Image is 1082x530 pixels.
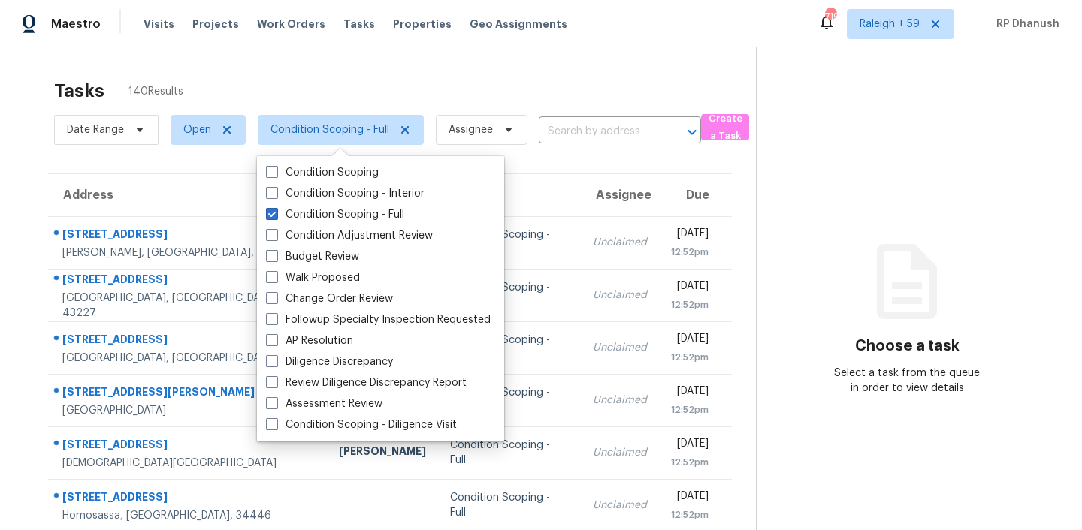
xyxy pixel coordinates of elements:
span: Properties [393,17,452,32]
label: Condition Scoping [266,165,379,180]
label: Assessment Review [266,396,382,411]
div: 12:52pm [671,245,709,260]
span: Projects [192,17,239,32]
div: Select a task from the queue in order to view details [832,366,983,396]
span: Maestro [51,17,101,32]
div: [STREET_ADDRESS] [62,332,315,351]
label: Walk Proposed [266,270,360,285]
div: Condition Scoping - Full [450,490,569,520]
div: 12:52pm [671,350,709,365]
div: 12:52pm [671,297,709,312]
div: 12:52pm [671,455,709,470]
h3: Choose a task [855,339,960,354]
div: [GEOGRAPHIC_DATA], [GEOGRAPHIC_DATA], 75119 [62,351,315,366]
span: Assignee [449,122,493,137]
h2: Tasks [54,83,104,98]
div: Unclaimed [593,288,647,303]
span: Work Orders [257,17,325,32]
span: Visits [144,17,174,32]
div: [DATE] [671,384,709,402]
label: Condition Scoping - Full [266,207,404,222]
input: Search by address [539,120,659,143]
div: [PERSON_NAME], [GEOGRAPHIC_DATA], 80229 [62,245,315,260]
div: Unclaimed [593,393,647,408]
label: Diligence Discrepancy [266,354,393,369]
div: 12:52pm [671,402,709,417]
button: Create a Task [701,114,749,140]
div: Homosassa, [GEOGRAPHIC_DATA], 34446 [62,508,315,523]
div: [DEMOGRAPHIC_DATA][GEOGRAPHIC_DATA] [62,456,315,471]
div: [STREET_ADDRESS] [62,489,315,508]
div: [DATE] [671,279,709,297]
div: Unclaimed [593,445,647,460]
div: Unclaimed [593,340,647,355]
div: Condition Scoping - Full [450,333,569,363]
label: Followup Specialty Inspection Requested [266,312,491,327]
label: Condition Scoping - Interior [266,186,425,201]
div: Condition Scoping - Full [450,385,569,415]
span: Raleigh + 59 [860,17,920,32]
div: Unclaimed [593,235,647,250]
th: Address [48,174,327,216]
div: [STREET_ADDRESS] [62,227,315,245]
div: 719 [825,9,836,24]
label: Condition Adjustment Review [266,228,433,243]
label: Review Diligence Discrepancy Report [266,375,467,390]
div: Unclaimed [593,498,647,513]
div: [DATE] [671,489,709,507]
label: Condition Scoping - Diligence Visit [266,417,457,432]
div: [PERSON_NAME] [339,444,426,462]
span: Create a Task [709,110,742,145]
label: AP Resolution [266,333,353,348]
span: Condition Scoping - Full [270,122,389,137]
div: Condition Scoping - Full [450,227,569,257]
div: [STREET_ADDRESS][PERSON_NAME] [62,384,315,403]
label: Change Order Review [266,291,393,306]
span: 140 Results [128,84,183,99]
th: Type [438,174,581,216]
div: [DATE] [671,331,709,350]
label: Budget Review [266,249,359,264]
span: Geo Assignments [470,17,567,32]
div: 12:52pm [671,507,709,522]
span: Tasks [343,19,375,29]
span: Open [183,122,211,137]
span: Date Range [67,122,124,137]
div: Condition Scoping - Full [450,280,569,310]
div: [DATE] [671,226,709,245]
div: [GEOGRAPHIC_DATA], [GEOGRAPHIC_DATA], 43227 [62,291,315,321]
div: [GEOGRAPHIC_DATA] [62,403,315,418]
div: [DATE] [671,436,709,455]
th: Due [659,174,732,216]
span: RP Dhanush [990,17,1059,32]
button: Open [682,122,703,143]
th: Assignee [581,174,659,216]
div: Condition Scoping - Full [450,438,569,468]
div: [STREET_ADDRESS] [62,272,315,291]
div: [STREET_ADDRESS] [62,437,315,456]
